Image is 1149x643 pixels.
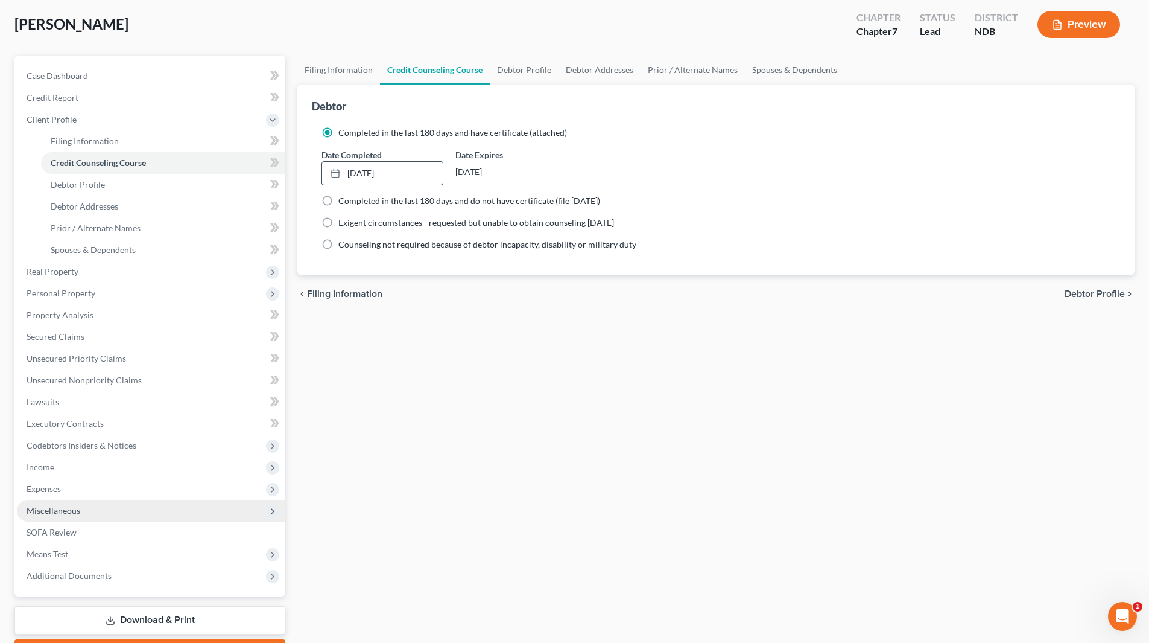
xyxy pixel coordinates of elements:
span: Lawsuits [27,397,59,407]
span: 1 [1133,602,1142,612]
a: Case Dashboard [17,65,285,87]
span: Executory Contracts [27,418,104,429]
span: Credit Counseling Course [51,158,146,168]
span: Miscellaneous [27,505,80,516]
a: Download & Print [14,606,285,635]
a: Debtor Profile [490,56,559,85]
span: Counseling not required because of debtor incapacity, disability or military duty [338,239,636,249]
a: Prior / Alternate Names [41,217,285,239]
span: Unsecured Priority Claims [27,353,126,363]
span: Property Analysis [27,310,93,320]
a: Debtor Addresses [559,56,641,85]
span: Prior / Alternate Names [51,223,141,233]
a: Executory Contracts [17,413,285,435]
div: NDB [975,25,1018,39]
iframe: Intercom live chat [1108,602,1137,631]
div: Lead [920,25,955,39]
button: chevron_left Filing Information [297,289,382,299]
a: Unsecured Priority Claims [17,348,285,369]
div: District [975,11,1018,25]
span: Income [27,462,54,472]
span: Exigent circumstances - requested but unable to obtain counseling [DATE] [338,217,614,228]
label: Date Completed [321,149,382,161]
span: Real Property [27,266,78,277]
a: SOFA Review [17,522,285,543]
span: Client Profile [27,114,77,124]
a: Filing Information [297,56,380,85]
span: Completed in the last 180 days and do not have certificate (file [DATE]) [338,196,600,206]
span: 7 [892,25,897,37]
div: Chapter [856,25,901,39]
span: Completed in the last 180 days and have certificate (attached) [338,127,567,138]
button: Preview [1037,11,1120,38]
a: Credit Counseling Course [380,56,490,85]
span: SOFA Review [27,527,77,537]
span: [PERSON_NAME] [14,15,128,33]
a: Property Analysis [17,304,285,326]
div: Chapter [856,11,901,25]
span: Secured Claims [27,331,84,342]
i: chevron_right [1125,289,1135,299]
a: Lawsuits [17,391,285,413]
span: Credit Report [27,92,78,103]
a: [DATE] [322,162,442,185]
span: Debtor Profile [1065,289,1125,299]
div: Debtor [312,99,346,114]
span: Filing Information [307,289,382,299]
span: Unsecured Nonpriority Claims [27,375,142,385]
span: Spouses & Dependents [51,245,136,255]
div: [DATE] [455,161,577,183]
a: Secured Claims [17,326,285,348]
a: Debtor Addresses [41,196,285,217]
a: Spouses & Dependents [745,56,844,85]
button: Debtor Profile chevron_right [1065,289,1135,299]
span: Case Dashboard [27,71,88,81]
span: Filing Information [51,136,119,146]
label: Date Expires [455,149,577,161]
a: Credit Report [17,87,285,109]
a: Debtor Profile [41,174,285,196]
span: Debtor Addresses [51,201,118,211]
i: chevron_left [297,289,307,299]
a: Filing Information [41,130,285,152]
span: Expenses [27,484,61,494]
a: Spouses & Dependents [41,239,285,261]
a: Credit Counseling Course [41,152,285,174]
div: Status [920,11,955,25]
span: Codebtors Insiders & Notices [27,440,136,450]
a: Unsecured Nonpriority Claims [17,369,285,391]
span: Additional Documents [27,571,112,581]
span: Personal Property [27,288,95,298]
a: Prior / Alternate Names [641,56,745,85]
span: Debtor Profile [51,179,105,190]
span: Means Test [27,549,68,559]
